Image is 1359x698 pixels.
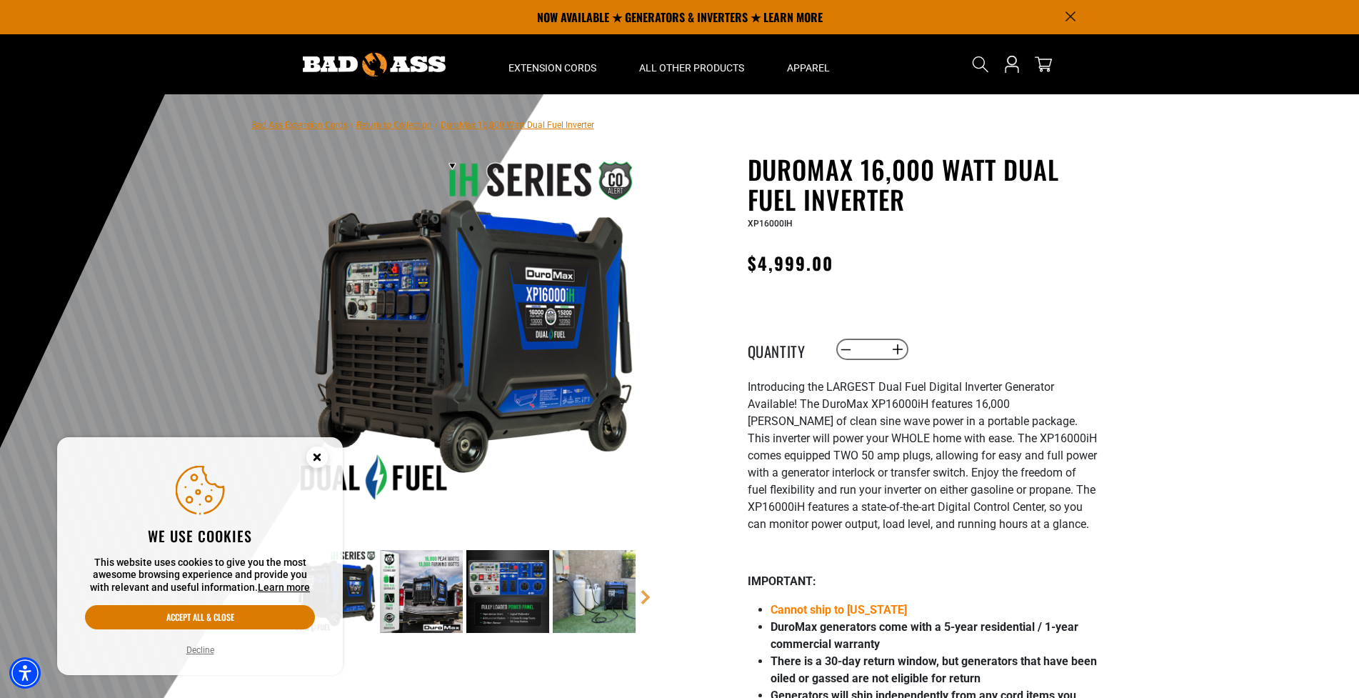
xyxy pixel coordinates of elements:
[303,53,446,76] img: Bad Ass Extension Cords
[356,120,432,130] a: Return to Collection
[748,219,793,229] span: XP16000IH
[85,605,315,629] button: Accept all & close
[748,380,1097,531] span: Introducing the LARGEST Dual Fuel Digital Inverter Generator Available! The DuroMax XP16000iH fea...
[258,582,310,593] a: This website uses cookies to give you the most awesome browsing experience and provide you with r...
[487,34,618,94] summary: Extension Cords
[639,61,744,74] span: All Other Products
[771,620,1078,651] strong: DuroMax generators come with a 5-year residential / 1-year commercial warranty
[766,34,851,94] summary: Apparel
[435,120,438,130] span: ›
[251,116,594,133] nav: breadcrumbs
[969,53,992,76] summary: Search
[351,120,353,130] span: ›
[748,574,816,588] strong: IMPORTANT:
[771,603,907,617] span: Cannot ship to [US_STATE]
[618,34,766,94] summary: All Other Products
[787,61,830,74] span: Apparel
[57,437,343,676] aside: Cookie Consent
[508,61,596,74] span: Extension Cords
[85,557,315,594] p: This website uses cookies to give you the most awesome browsing experience and provide you with r...
[9,657,41,689] div: Accessibility Menu
[748,250,834,276] span: $4,999.00
[771,654,1097,685] strong: There is a 30-day return window, but generators that have been oiled or gassed are not eligible f...
[85,527,315,545] h2: We use cookies
[182,643,219,657] button: Decline
[748,154,1098,214] h1: DuroMax 16,000 Watt Dual Fuel Inverter
[638,590,653,604] a: Next
[748,340,819,359] label: Quantity
[251,120,348,130] a: Bad Ass Extension Cords
[441,120,594,130] span: DuroMax 16,000 Watt Dual Fuel Inverter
